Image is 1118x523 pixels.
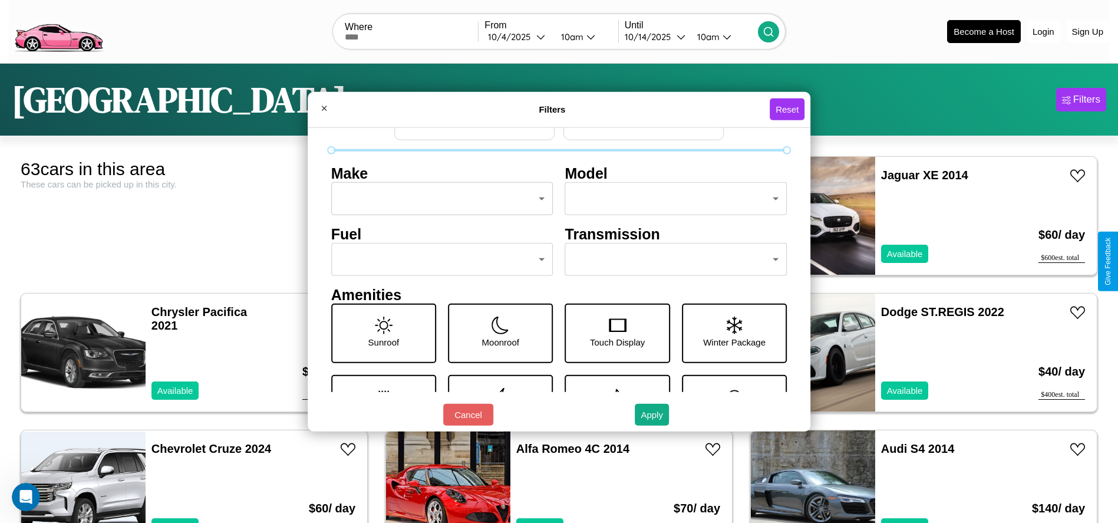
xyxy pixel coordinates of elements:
[482,334,519,350] p: Moonroof
[881,442,955,455] a: Audi S4 2014
[887,383,923,399] p: Available
[516,442,629,455] a: Alfa Romeo 4C 2014
[770,98,804,120] button: Reset
[590,334,645,350] p: Touch Display
[552,31,618,43] button: 10am
[12,483,40,511] iframe: Intercom live chat
[691,31,723,42] div: 10am
[368,334,400,350] p: Sunroof
[335,104,770,114] h4: Filters
[1104,238,1112,285] div: Give Feedback
[151,305,247,332] a: Chrysler Pacifica 2021
[443,404,493,426] button: Cancel
[151,442,271,455] a: Chevrolet Cruze 2024
[1038,353,1085,390] h3: $ 40 / day
[484,20,618,31] label: From
[565,225,787,242] h4: Transmission
[331,286,787,303] h4: Amenities
[12,75,347,124] h1: [GEOGRAPHIC_DATA]
[625,31,677,42] div: 10 / 14 / 2025
[1073,94,1100,106] div: Filters
[9,6,108,55] img: logo
[345,22,478,32] label: Where
[625,20,758,31] label: Until
[635,404,669,426] button: Apply
[1038,254,1085,263] div: $ 600 est. total
[488,31,536,42] div: 10 / 4 / 2025
[565,165,787,182] h4: Model
[331,165,553,182] h4: Make
[1038,216,1085,254] h3: $ 60 / day
[484,31,551,43] button: 10/4/2025
[887,246,923,262] p: Available
[881,169,968,182] a: Jaguar XE 2014
[302,353,355,390] h3: $ 200 / day
[555,31,586,42] div: 10am
[881,305,1004,318] a: Dodge ST.REGIS 2022
[21,179,368,189] div: These cars can be picked up in this city.
[1027,21,1060,42] button: Login
[302,390,355,400] div: $ 2000 est. total
[1038,390,1085,400] div: $ 400 est. total
[688,31,758,43] button: 10am
[157,383,193,399] p: Available
[703,334,766,350] p: Winter Package
[331,225,553,242] h4: Fuel
[1056,88,1106,111] button: Filters
[21,159,368,179] div: 63 cars in this area
[947,20,1021,43] button: Become a Host
[1066,21,1109,42] button: Sign Up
